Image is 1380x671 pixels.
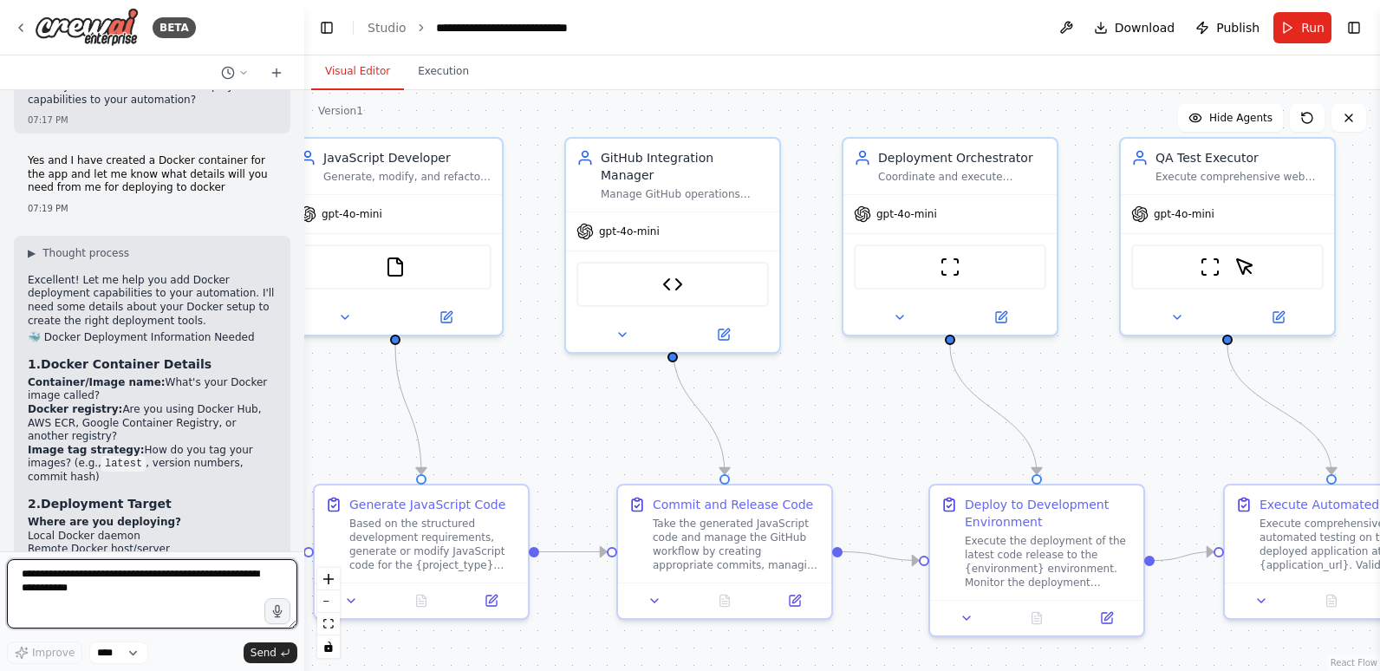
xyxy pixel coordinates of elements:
g: Edge from 54514a68-cf24-4316-85ed-c3cb47a5a3e5 to fd9b3071-583d-44ed-b1df-bde773b79d33 [1219,345,1340,474]
button: Open in side panel [952,307,1050,328]
p: Excellent! Let me help you add Docker deployment capabilities to your automation. I'll need some ... [28,274,277,328]
button: Click to speak your automation idea [264,598,290,624]
img: ScrapeElementFromWebsiteTool [1234,257,1255,277]
button: Hide left sidebar [315,16,339,40]
span: Publish [1216,19,1260,36]
button: Open in side panel [1077,608,1136,629]
div: Take the generated JavaScript code and manage the GitHub workflow by creating appropriate commits... [653,517,821,572]
strong: Container/Image name: [28,376,166,388]
g: Edge from 9c662e7f-857d-453a-8f5c-5f088905950b to f1344473-ed97-4dab-8871-e517fe51115d [539,544,607,561]
a: React Flow attribution [1331,658,1377,668]
li: Are you using Docker Hub, AWS ECR, Google Container Registry, or another registry? [28,403,277,444]
div: Generate JavaScript CodeBased on the structured development requirements, generate or modify Java... [313,484,530,620]
button: Open in side panel [765,590,824,611]
span: Run [1301,19,1325,36]
div: Manage GitHub operations including committing code changes, creating releases, and monitoring rep... [601,187,769,201]
button: No output available [688,590,762,611]
p: Yes and I have created a Docker container for the app and let me know what details will you need ... [28,154,277,195]
strong: Image tag strategy: [28,444,145,456]
button: zoom in [317,568,340,590]
h2: 🐳 Docker Deployment Information Needed [28,331,277,345]
strong: Docker Container Details [41,357,212,371]
p: Would you like me to add actual deployment capabilities to your automation? [28,80,277,107]
div: Generate, modify, and refactor JavaScript code (Node.js, React, Vue, etc.) based on structured de... [323,170,491,184]
img: FileReadTool [385,257,406,277]
button: zoom out [317,590,340,613]
button: Open in side panel [397,307,495,328]
div: Execute the deployment of the latest code release to the {environment} environment. Monitor the d... [965,534,1133,590]
button: toggle interactivity [317,635,340,658]
span: Thought process [42,246,129,260]
div: Deploy to Development Environment [965,496,1133,531]
div: QA Test Executor [1155,149,1324,166]
img: ScrapeWebsiteTool [1200,257,1221,277]
g: Edge from f1344473-ed97-4dab-8871-e517fe51115d to 76aeb505-78b5-440a-9900-f0b0204efe6e [843,544,919,570]
div: React Flow controls [317,568,340,658]
button: Open in side panel [1229,307,1327,328]
button: Visual Editor [311,54,404,90]
div: QA Test ExecutorExecute comprehensive web application testing on {application_url} using multiple... [1119,137,1336,336]
button: Publish [1188,12,1266,43]
a: Studio [368,21,407,35]
span: Download [1115,19,1175,36]
img: Logo [35,8,139,47]
div: Commit and Release CodeTake the generated JavaScript code and manage the GitHub workflow by creat... [616,484,833,620]
g: Edge from 4514c5e9-f9b4-4e64-95a6-d13d664a4fd6 to f1344473-ed97-4dab-8871-e517fe51115d [664,345,733,474]
button: No output available [1295,590,1369,611]
button: No output available [385,590,459,611]
button: ▶Thought process [28,246,129,260]
button: Send [244,642,297,663]
div: BETA [153,17,196,38]
span: gpt-4o-mini [876,207,937,221]
button: Execution [404,54,483,90]
span: Improve [32,646,75,660]
div: Deployment OrchestratorCoordinate and execute deployments to {environment} environment, ensuring ... [842,137,1058,336]
button: No output available [1000,608,1074,629]
div: Generate JavaScript Code [349,496,505,513]
button: Run [1273,12,1331,43]
code: latest [101,456,146,472]
div: 07:17 PM [28,114,277,127]
button: Start a new chat [263,62,290,83]
span: gpt-4o-mini [599,225,660,238]
button: Improve [7,642,82,664]
div: JavaScript DeveloperGenerate, modify, and refactor JavaScript code (Node.js, React, Vue, etc.) ba... [287,137,504,336]
button: Open in side panel [461,590,521,611]
g: Edge from 76aeb505-78b5-440a-9900-f0b0204efe6e to fd9b3071-583d-44ed-b1df-bde773b79d33 [1155,544,1214,570]
li: What's your Docker image called? [28,376,277,403]
nav: breadcrumb [368,19,607,36]
span: Send [251,646,277,660]
div: Deploy to Development EnvironmentExecute the deployment of the latest code release to the {enviro... [928,484,1145,637]
button: Hide Agents [1178,104,1283,132]
button: Switch to previous chat [214,62,256,83]
span: Hide Agents [1209,111,1273,125]
strong: Docker registry: [28,403,122,415]
img: GitHub Release Creator [662,274,683,295]
span: gpt-4o-mini [1154,207,1214,221]
strong: Deployment Target [41,497,172,511]
img: ScrapeWebsiteTool [940,257,960,277]
g: Edge from 635c7859-5637-4742-a3d3-b15ce7b0da06 to 76aeb505-78b5-440a-9900-f0b0204efe6e [941,345,1045,474]
div: Deployment Orchestrator [878,149,1046,166]
div: 07:19 PM [28,202,277,215]
h3: 1. [28,355,277,373]
div: JavaScript Developer [323,149,491,166]
button: fit view [317,613,340,635]
div: Based on the structured development requirements, generate or modify JavaScript code for the {pro... [349,517,517,572]
div: Version 1 [318,104,363,118]
button: Open in side panel [674,324,772,345]
g: Edge from 93b493f1-dff3-4cba-b1f7-fa840524de64 to 9c662e7f-857d-453a-8f5c-5f088905950b [387,345,430,474]
div: Execute comprehensive web application testing on {application_url} using multiple web testing app... [1155,170,1324,184]
h3: 2. [28,495,277,512]
li: How do you tag your images? (e.g., , version numbers, commit hash) [28,444,277,485]
button: Download [1087,12,1182,43]
li: Remote Docker host/server [28,543,277,557]
div: GitHub Integration Manager [601,149,769,184]
button: Show right sidebar [1342,16,1366,40]
div: Commit and Release Code [653,496,813,513]
div: GitHub Integration ManagerManage GitHub operations including committing code changes, creating re... [564,137,781,354]
strong: Where are you deploying? [28,516,181,528]
div: Coordinate and execute deployments to {environment} environment, ensuring successful application ... [878,170,1046,184]
span: ▶ [28,246,36,260]
span: gpt-4o-mini [322,207,382,221]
